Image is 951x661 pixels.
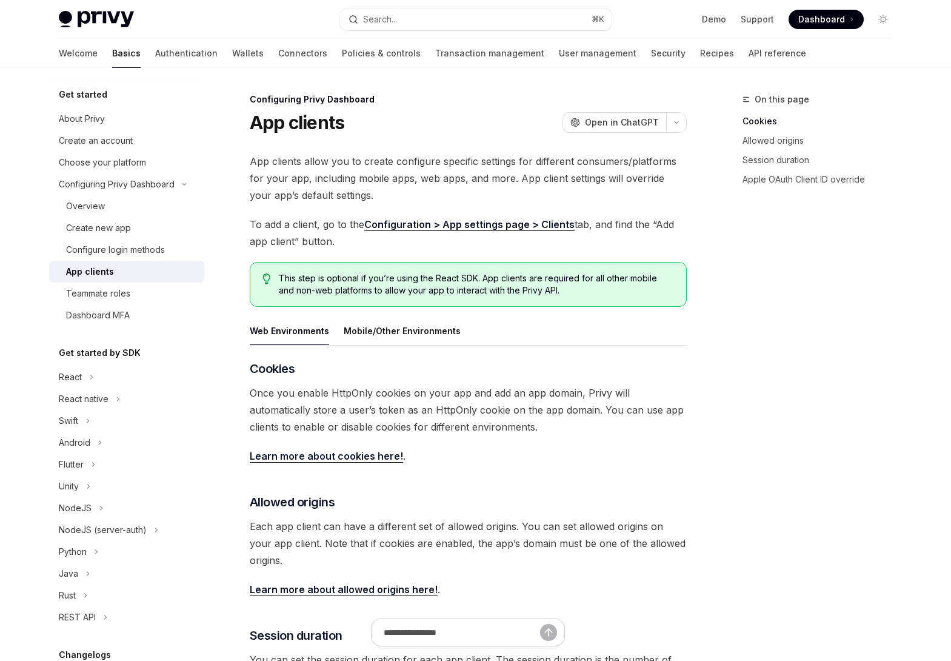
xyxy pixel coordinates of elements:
[49,108,204,130] a: About Privy
[250,583,438,596] a: Learn more about allowed origins here!
[559,39,636,68] a: User management
[66,264,114,279] div: App clients
[66,308,130,323] div: Dashboard MFA
[540,624,557,641] button: Send message
[585,116,659,129] span: Open in ChatGPT
[700,39,734,68] a: Recipes
[250,384,687,435] span: Once you enable HttpOnly cookies on your app and add an app domain, Privy will automatically stor...
[340,8,612,30] button: Open search
[59,479,79,494] div: Unity
[789,10,864,29] a: Dashboard
[59,523,147,537] div: NodeJS (server-auth)
[59,545,87,559] div: Python
[49,388,204,410] button: Toggle React native section
[742,131,903,150] a: Allowed origins
[798,13,845,25] span: Dashboard
[742,170,903,189] a: Apple OAuth Client ID override
[384,619,540,646] input: Ask a question...
[364,218,575,231] a: Configuration > App settings page > Clients
[562,112,666,133] button: Open in ChatGPT
[49,173,204,195] button: Toggle Configuring Privy Dashboard section
[49,454,204,475] button: Toggle Flutter section
[49,304,204,326] a: Dashboard MFA
[250,317,329,345] div: Web Environments
[155,39,218,68] a: Authentication
[112,39,141,68] a: Basics
[702,13,726,25] a: Demo
[651,39,686,68] a: Security
[279,272,673,297] span: This step is optional if you’re using the React SDK. App clients are required for all other mobil...
[49,366,204,388] button: Toggle React section
[49,585,204,606] button: Toggle Rust section
[250,494,335,511] span: Allowed origins
[59,11,134,28] img: light logo
[59,392,108,406] div: React native
[49,541,204,563] button: Toggle Python section
[592,15,604,24] span: ⌘ K
[250,518,687,569] span: Each app client can have a different set of allowed origins. You can set allowed origins on your ...
[49,410,204,432] button: Toggle Swift section
[59,414,78,428] div: Swift
[755,92,809,107] span: On this page
[66,199,105,213] div: Overview
[250,581,687,598] span: .
[59,501,92,515] div: NodeJS
[49,261,204,283] a: App clients
[741,13,774,25] a: Support
[749,39,806,68] a: API reference
[59,370,82,384] div: React
[49,519,204,541] button: Toggle NodeJS (server-auth) section
[49,152,204,173] a: Choose your platform
[66,221,131,235] div: Create new app
[66,286,130,301] div: Teammate roles
[59,39,98,68] a: Welcome
[49,283,204,304] a: Teammate roles
[59,346,141,360] h5: Get started by SDK
[59,177,175,192] div: Configuring Privy Dashboard
[250,153,687,204] span: App clients allow you to create configure specific settings for different consumers/platforms for...
[49,563,204,585] button: Toggle Java section
[250,112,345,133] h1: App clients
[59,133,133,148] div: Create an account
[742,150,903,170] a: Session duration
[742,112,903,131] a: Cookies
[59,112,105,126] div: About Privy
[49,217,204,239] a: Create new app
[250,216,687,250] span: To add a client, go to the tab, and find the “Add app client” button.
[49,239,204,261] a: Configure login methods
[250,450,403,463] a: Learn more about cookies here!
[873,10,893,29] button: Toggle dark mode
[59,457,84,472] div: Flutter
[49,475,204,497] button: Toggle Unity section
[278,39,327,68] a: Connectors
[344,317,461,345] div: Mobile/Other Environments
[59,566,78,581] div: Java
[59,435,90,450] div: Android
[59,610,96,625] div: REST API
[250,448,687,465] span: .
[250,93,687,106] div: Configuring Privy Dashboard
[250,360,295,377] span: Cookies
[49,606,204,628] button: Toggle REST API section
[342,39,421,68] a: Policies & controls
[232,39,264,68] a: Wallets
[435,39,544,68] a: Transaction management
[49,130,204,152] a: Create an account
[59,87,107,102] h5: Get started
[49,195,204,217] a: Overview
[363,12,397,27] div: Search...
[262,273,271,284] svg: Tip
[49,432,204,454] button: Toggle Android section
[49,497,204,519] button: Toggle NodeJS section
[59,588,76,603] div: Rust
[66,243,165,257] div: Configure login methods
[59,155,146,170] div: Choose your platform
